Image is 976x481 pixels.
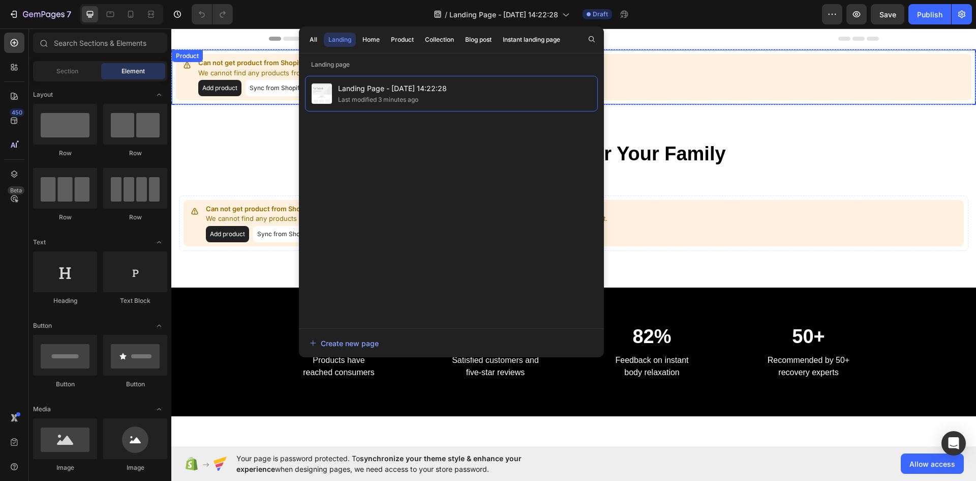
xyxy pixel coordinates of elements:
span: synchronize your theme style & enhance your experience [236,454,522,473]
button: Blog post [461,33,496,47]
div: Row [103,213,167,222]
p: 7 [67,8,71,20]
div: Last modified 3 minutes ago [338,95,418,105]
div: All [310,35,317,44]
div: Landing [328,35,351,44]
button: Collection [420,33,459,47]
button: Landing [324,33,356,47]
div: Image [33,463,97,472]
p: Recommended by 50+ recovery experts [568,326,707,350]
p: 82% [412,297,550,320]
p: 97.5% [255,297,393,320]
button: Home [358,33,384,47]
div: Text Block [103,296,167,305]
div: Button [33,380,97,389]
span: Landing Page - [DATE] 14:22:28 [449,9,558,20]
div: 450 [10,108,24,117]
span: Media [33,405,51,414]
span: Save [879,10,896,19]
p: Landing page [299,60,604,70]
span: Toggle open [151,401,167,417]
span: Allow access [909,459,955,469]
div: Row [33,149,97,158]
div: Heading [33,296,97,305]
div: Open Intercom Messenger [941,431,966,456]
div: Image [103,463,167,472]
button: Save [871,4,904,24]
iframe: Design area [171,29,976,446]
button: Allow access [901,454,964,474]
button: 7 [4,4,76,24]
button: Publish [908,4,951,24]
span: / [445,9,447,20]
div: Beta [8,186,24,194]
span: Layout [33,90,53,99]
span: Text [33,238,46,247]
span: Element [121,67,145,76]
div: Publish [917,9,942,20]
span: Landing Page - [DATE] 14:22:28 [338,82,447,95]
div: Row [103,149,167,158]
span: Your page is password protected. To when designing pages, we need access to your store password. [236,453,561,474]
div: Create new page [310,338,379,349]
div: Collection [425,35,454,44]
p: 50+ [568,297,707,320]
div: Undo/Redo [192,4,233,24]
div: Home [362,35,380,44]
span: Draft [593,10,608,19]
span: Button [33,321,52,330]
span: Toggle open [151,318,167,334]
input: Search Sections & Elements [33,33,167,53]
p: Feedback on instant body relaxation [412,326,550,350]
div: Instant landing page [503,35,560,44]
p: Satisfied customers and five-star reviews [255,326,393,350]
div: Button [103,380,167,389]
button: All [305,33,322,47]
div: Blog post [465,35,492,44]
div: Row [33,213,97,222]
span: Toggle open [151,234,167,250]
span: Toggle open [151,87,167,103]
span: Section [56,67,78,76]
div: Product [391,35,414,44]
button: Create new page [309,333,594,353]
button: Instant landing page [498,33,565,47]
button: Product [386,33,418,47]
